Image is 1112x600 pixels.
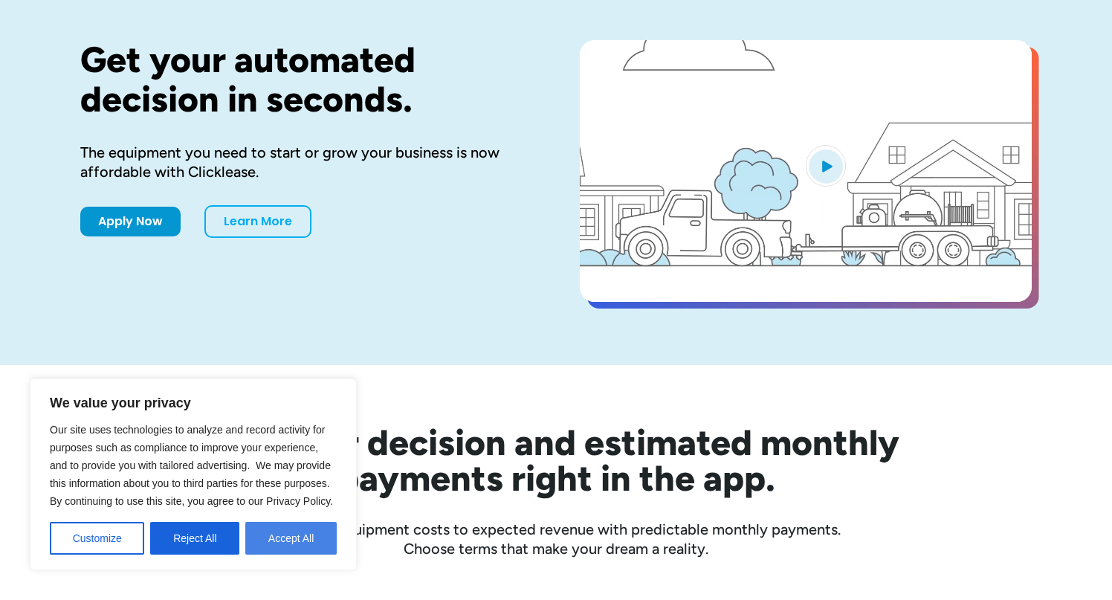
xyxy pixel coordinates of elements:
[806,145,846,187] img: Blue play button logo on a light blue circular background
[150,522,239,555] button: Reject All
[80,207,181,236] a: Apply Now
[80,40,532,119] h1: Get your automated decision in seconds.
[50,522,144,555] button: Customize
[50,424,333,507] span: Our site uses technologies to analyze and record activity for purposes such as compliance to impr...
[80,520,1032,558] div: Compare equipment costs to expected revenue with predictable monthly payments. Choose terms that ...
[80,143,532,181] div: The equipment you need to start or grow your business is now affordable with Clicklease.
[245,522,337,555] button: Accept All
[580,40,1032,302] a: open lightbox
[30,378,357,570] div: We value your privacy
[140,425,972,496] h2: See your decision and estimated monthly payments right in the app.
[204,205,311,238] a: Learn More
[50,394,337,412] p: We value your privacy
